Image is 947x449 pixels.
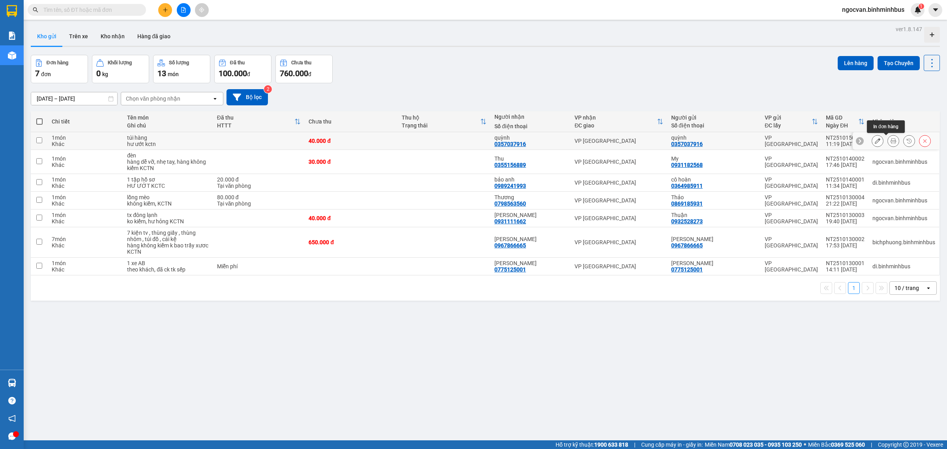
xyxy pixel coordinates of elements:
strong: 0708 023 035 - 0935 103 250 [730,442,802,448]
div: VP [GEOGRAPHIC_DATA] [575,263,663,269]
div: 0869185931 [671,200,703,207]
span: đơn [41,71,51,77]
span: 0 [96,69,101,78]
div: 7 món [52,236,119,242]
div: Tại văn phòng [217,183,301,189]
button: Tạo Chuyến [878,56,920,70]
div: 21:22 [DATE] [826,200,865,207]
div: NT2510140001 [826,176,865,183]
div: Thảo [671,194,757,200]
button: Trên xe [63,27,94,46]
button: 1 [848,282,860,294]
div: NT2510130004 [826,194,865,200]
span: | [634,440,635,449]
th: Toggle SortBy [761,111,822,132]
div: 19:40 [DATE] [826,218,865,224]
div: VP [GEOGRAPHIC_DATA] [765,194,818,207]
span: search [33,7,38,13]
strong: 1900 633 818 [594,442,628,448]
div: NT2510130003 [826,212,865,218]
div: ko kiểm, hư hỏng KCTN [127,218,209,224]
div: Đơn hàng [47,60,68,65]
div: tx đông lạnh [127,212,209,218]
div: 0355156889 [494,162,526,168]
div: VP [GEOGRAPHIC_DATA] [765,155,818,168]
div: Khác [52,242,119,249]
input: Select a date range. [31,92,117,105]
div: VP [GEOGRAPHIC_DATA] [575,180,663,186]
div: 0932528273 [671,218,703,224]
div: 20.000 đ [217,176,301,183]
button: plus [158,3,172,17]
button: Chưa thu760.000đ [275,55,333,83]
div: VP nhận [575,114,657,121]
div: quỳnh [494,135,567,141]
svg: open [212,95,218,102]
div: HƯ ƯỚT KCTC [127,183,209,189]
div: Ghi chú [127,122,209,129]
div: 0775125001 [671,266,703,273]
div: không kiểm, KCTN [127,200,209,207]
div: Trạng thái [402,122,480,129]
button: Hàng đã giao [131,27,177,46]
div: 0357037916 [494,141,526,147]
div: bảo anh [494,176,567,183]
img: icon-new-feature [914,6,921,13]
div: VP gửi [765,114,812,121]
strong: 0369 525 060 [831,442,865,448]
div: hàng dễ vỡ, nhẹ tay, hàng không kiểm KCTN [127,159,209,171]
div: Thu [494,155,567,162]
sup: 1 [919,4,924,9]
div: Số điện thoại [494,123,567,129]
div: Chọn văn phòng nhận [126,95,180,103]
div: 0775125001 [494,266,526,273]
div: 1 xe AB [127,260,209,266]
div: 0931182568 [671,162,703,168]
div: cô hoàn [671,176,757,183]
span: 1 [920,4,923,9]
div: Mã GD [826,114,858,121]
th: Toggle SortBy [822,111,868,132]
span: 760.000 [280,69,308,78]
div: túi hàng [127,135,209,141]
div: Chưa thu [309,118,393,125]
span: 13 [157,69,166,78]
button: Kho nhận [94,27,131,46]
div: Sửa đơn hàng [872,135,883,147]
div: Tên món [127,114,209,121]
div: Vũ [494,212,567,218]
div: VP [GEOGRAPHIC_DATA] [575,197,663,204]
div: 10 / trang [895,284,919,292]
button: file-add [177,3,191,17]
div: NT2510130001 [826,260,865,266]
div: Số điện thoại [671,122,757,129]
button: Bộ lọc [226,89,268,105]
span: Cung cấp máy in - giấy in: [641,440,703,449]
div: ngocvan.binhminhbus [872,197,935,204]
button: Kho gửi [31,27,63,46]
div: 0967866665 [494,242,526,249]
div: Ngày ĐH [826,122,858,129]
div: VP [GEOGRAPHIC_DATA] [575,215,663,221]
button: Khối lượng0kg [92,55,149,83]
span: đ [247,71,250,77]
th: Toggle SortBy [398,111,490,132]
span: 7 [35,69,39,78]
div: 0798563560 [494,200,526,207]
div: 14:11 [DATE] [826,266,865,273]
sup: 2 [264,85,272,93]
img: warehouse-icon [8,379,16,387]
div: Chưa thu [291,60,311,65]
div: Người nhận [494,114,567,120]
div: hàng không kiểm k bao trầy xươc KCTN [127,242,209,255]
div: lồng mèo [127,194,209,200]
span: Miền Nam [705,440,802,449]
div: Khác [52,218,119,224]
div: VP [GEOGRAPHIC_DATA] [575,239,663,245]
div: Khác [52,266,119,273]
div: VP [GEOGRAPHIC_DATA] [765,260,818,273]
span: plus [163,7,168,13]
div: VP [GEOGRAPHIC_DATA] [765,135,818,147]
div: 11:19 [DATE] [826,141,865,147]
div: Người gửi [671,114,757,121]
